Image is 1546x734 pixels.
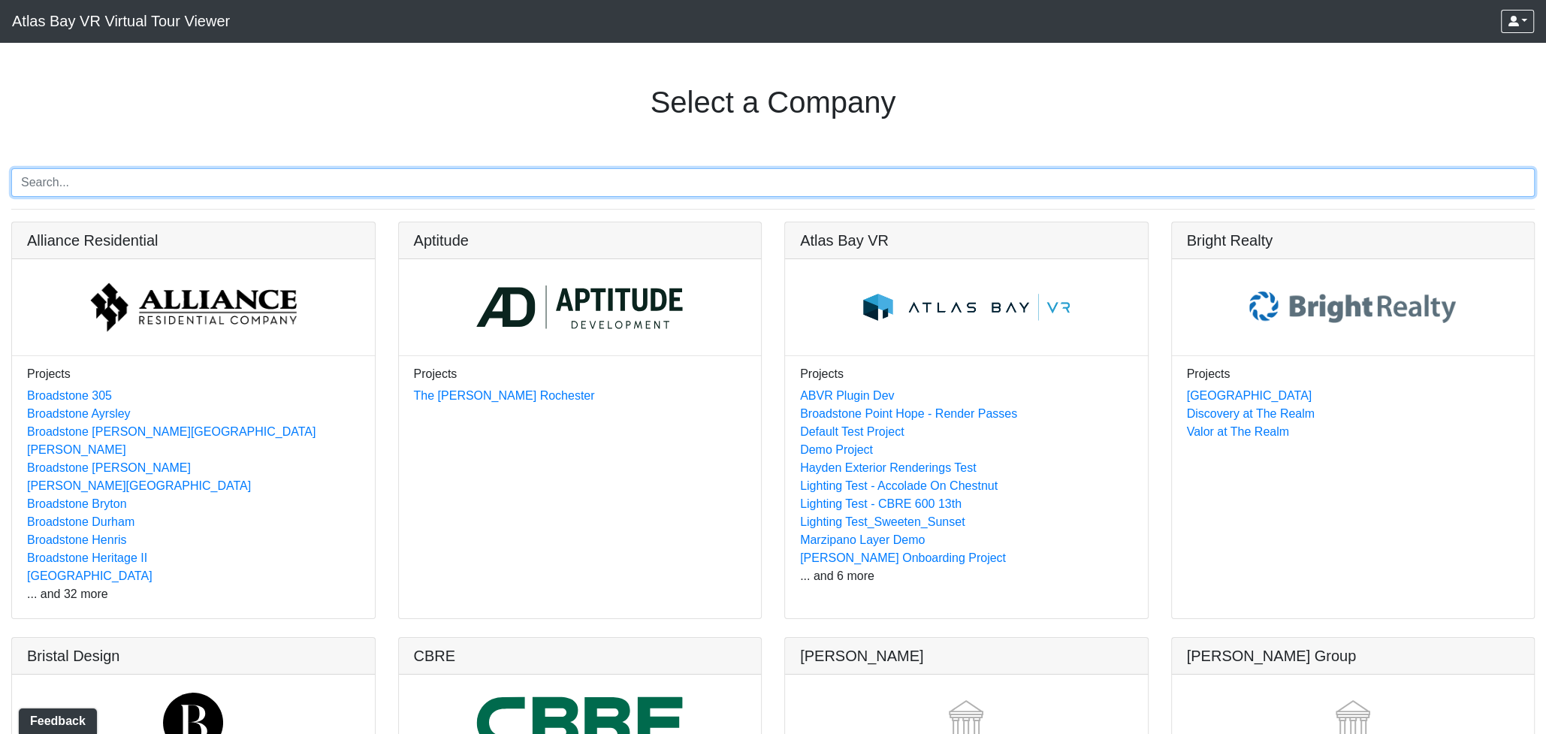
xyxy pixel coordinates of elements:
a: Valor at The Realm [1187,425,1289,438]
a: Demo Project [800,443,873,456]
a: Broadstone Henris [27,533,127,546]
a: Hayden Exterior Renderings Test [800,461,977,474]
a: [GEOGRAPHIC_DATA] [27,569,152,582]
a: Broadstone Heritage II [27,551,147,564]
a: Lighting Test - CBRE 600 13th [800,497,962,510]
a: The [PERSON_NAME] Rochester [414,389,595,402]
iframe: Ybug feedback widget [11,704,100,734]
h1: Select a Company [651,84,896,120]
a: Lighting Test_Sweeten_Sunset [800,515,965,528]
a: Default Test Project [800,425,904,438]
a: Broadstone Bryton [27,497,127,510]
a: ABVR Plugin Dev [800,389,894,402]
a: [GEOGRAPHIC_DATA] [1187,389,1312,402]
a: Broadstone Durham [27,515,134,528]
a: [PERSON_NAME] Onboarding Project [800,551,1006,564]
a: [PERSON_NAME][GEOGRAPHIC_DATA] [27,479,251,492]
a: Lighting Test - Accolade On Chestnut [800,479,998,492]
a: Broadstone [PERSON_NAME] [27,461,191,474]
input: Search [11,168,1535,197]
a: Discovery at The Realm [1187,407,1315,420]
a: Broadstone Point Hope - Render Passes [800,407,1017,420]
a: Broadstone Ayrsley [27,407,131,420]
span: Atlas Bay VR Virtual Tour Viewer [12,6,230,36]
a: Broadstone [PERSON_NAME][GEOGRAPHIC_DATA][PERSON_NAME] [27,425,316,456]
a: Broadstone 305 [27,389,112,402]
a: Marzipano Layer Demo [800,533,925,546]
